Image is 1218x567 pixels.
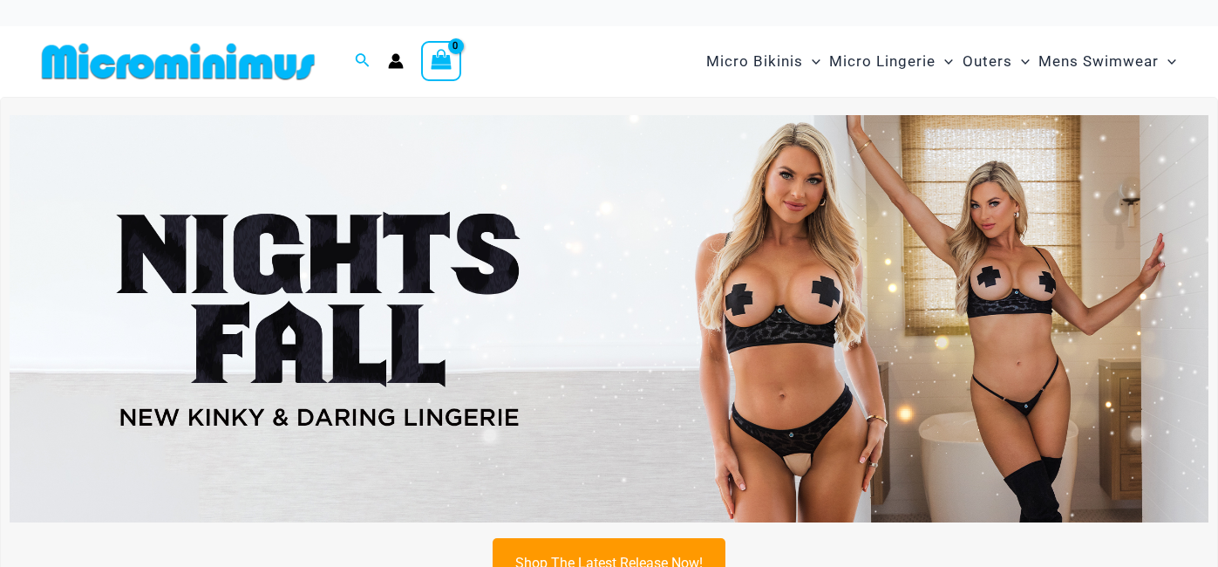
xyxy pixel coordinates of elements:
[958,35,1034,88] a: OutersMenu ToggleMenu Toggle
[355,51,371,72] a: Search icon link
[936,39,953,84] span: Menu Toggle
[829,39,936,84] span: Micro Lingerie
[963,39,1012,84] span: Outers
[1034,35,1181,88] a: Mens SwimwearMenu ToggleMenu Toggle
[1038,39,1159,84] span: Mens Swimwear
[803,39,820,84] span: Menu Toggle
[702,35,825,88] a: Micro BikinisMenu ToggleMenu Toggle
[388,53,404,69] a: Account icon link
[1159,39,1176,84] span: Menu Toggle
[10,115,1208,523] img: Night's Fall Silver Leopard Pack
[706,39,803,84] span: Micro Bikinis
[699,32,1183,91] nav: Site Navigation
[421,41,461,81] a: View Shopping Cart, empty
[35,42,322,81] img: MM SHOP LOGO FLAT
[825,35,957,88] a: Micro LingerieMenu ToggleMenu Toggle
[1012,39,1030,84] span: Menu Toggle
